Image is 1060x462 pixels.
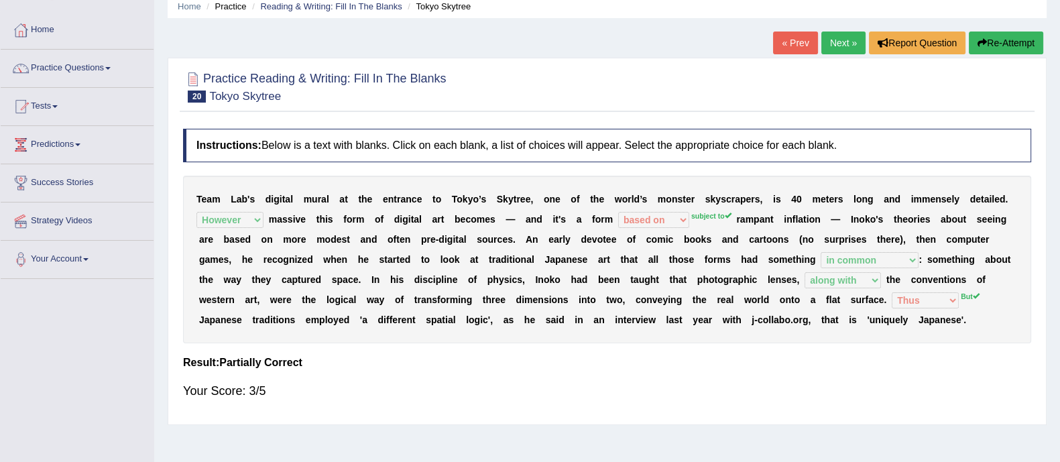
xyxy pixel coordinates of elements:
[666,194,672,205] b: o
[646,234,652,245] b: c
[178,1,201,11] a: Home
[453,234,455,245] b: i
[868,194,874,205] b: g
[337,234,342,245] b: e
[267,234,273,245] b: n
[396,234,400,245] b: t
[691,212,731,220] sup: subject to
[792,214,796,225] b: f
[331,234,337,245] b: d
[394,194,397,205] b: t
[969,194,976,205] b: d
[341,234,347,245] b: s
[853,214,860,225] b: n
[319,214,325,225] b: h
[208,234,213,245] b: e
[240,234,245,245] b: e
[411,214,414,225] b: t
[755,194,760,205] b: s
[274,194,280,205] b: g
[689,234,695,245] b: o
[740,194,746,205] b: p
[266,194,272,205] b: d
[705,194,711,205] b: s
[1,126,154,160] a: Predictions
[343,214,347,225] b: f
[249,194,255,205] b: s
[473,194,479,205] b: o
[400,234,405,245] b: e
[963,214,966,225] b: t
[204,234,208,245] b: r
[597,234,603,245] b: o
[634,194,640,205] b: d
[237,194,242,205] b: a
[1,203,154,236] a: Strategy Videos
[300,214,306,225] b: e
[829,194,834,205] b: e
[183,69,447,103] h2: Practice Reading & Writing: Fill In The Blanks
[941,194,947,205] b: s
[894,194,900,205] b: d
[563,234,565,245] b: l
[471,214,477,225] b: o
[601,214,604,225] b: r
[438,234,445,245] b: d
[773,32,817,54] a: « Prev
[935,194,941,205] b: n
[691,194,695,205] b: r
[207,194,212,205] b: a
[347,234,350,245] b: t
[922,194,930,205] b: m
[304,194,312,205] b: m
[432,214,437,225] b: a
[247,194,249,205] b: '
[831,214,840,225] b: —
[461,214,466,225] b: e
[981,194,984,205] b: t
[683,194,686,205] b: t
[666,234,668,245] b: i
[555,214,558,225] b: t
[751,194,754,205] b: r
[282,194,286,205] b: t
[876,214,878,225] b: '
[209,90,281,103] small: Tokyo Skytree
[229,234,235,245] b: a
[321,194,327,205] b: a
[786,214,792,225] b: n
[235,234,240,245] b: s
[361,194,367,205] b: h
[760,214,765,225] b: a
[290,194,293,205] b: l
[345,194,348,205] b: t
[312,194,318,205] b: u
[984,194,990,205] b: a
[884,194,889,205] b: a
[437,214,440,225] b: r
[577,214,582,225] b: a
[764,214,770,225] b: n
[506,214,515,225] b: —
[432,194,436,205] b: t
[261,234,268,245] b: o
[798,214,803,225] b: a
[405,234,411,245] b: n
[920,214,925,225] b: e
[412,194,417,205] b: c
[493,234,497,245] b: r
[628,194,631,205] b: r
[559,234,563,245] b: r
[497,234,503,245] b: c
[746,194,751,205] b: e
[672,194,678,205] b: n
[269,214,277,225] b: m
[652,234,658,245] b: o
[989,194,992,205] b: i
[231,194,237,205] b: L
[477,214,485,225] b: m
[388,234,394,245] b: o
[536,214,542,225] b: d
[544,194,550,205] b: o
[897,214,903,225] b: h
